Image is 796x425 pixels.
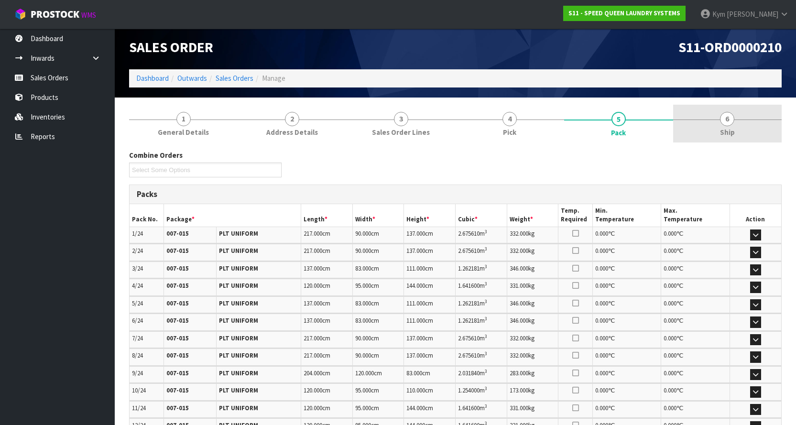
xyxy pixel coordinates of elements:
[177,74,207,83] a: Outwards
[455,401,507,418] td: m
[507,262,558,278] td: kg
[661,244,730,261] td: ℃
[304,334,322,342] span: 217.000
[304,264,322,272] span: 137.000
[568,9,680,17] strong: S11 - SPEED QUEEN LAUNDRY SYSTEMS
[304,369,322,377] span: 204.000
[595,386,608,394] span: 0.000
[661,383,730,400] td: ℃
[661,349,730,365] td: ℃
[304,316,322,325] span: 137.000
[592,366,661,383] td: ℃
[301,279,353,295] td: cm
[507,279,558,295] td: kg
[352,349,404,365] td: cm
[219,299,258,307] strong: PLT UNIFORM
[132,316,143,325] span: 6/24
[595,316,608,325] span: 0.000
[219,316,258,325] strong: PLT UNIFORM
[595,282,608,290] span: 0.000
[592,296,661,313] td: ℃
[352,227,404,243] td: cm
[661,227,730,243] td: ℃
[132,264,143,272] span: 3/24
[485,316,487,322] sup: 3
[458,316,480,325] span: 1.262181
[301,296,353,313] td: cm
[132,351,143,360] span: 8/24
[592,383,661,400] td: ℃
[166,334,189,342] strong: 007-015
[394,112,408,126] span: 3
[301,262,353,278] td: cm
[355,299,371,307] span: 83.000
[404,401,456,418] td: cm
[404,279,456,295] td: cm
[664,404,676,412] span: 0.000
[458,334,480,342] span: 2.675610
[507,331,558,348] td: kg
[595,351,608,360] span: 0.000
[304,351,322,360] span: 217.000
[404,331,456,348] td: cm
[166,229,189,238] strong: 007-015
[166,282,189,290] strong: 007-015
[458,404,480,412] span: 1.641600
[404,349,456,365] td: cm
[485,298,487,305] sup: 3
[455,227,507,243] td: m
[404,262,456,278] td: cm
[485,229,487,235] sup: 3
[661,204,730,227] th: Max. Temperature
[510,264,528,272] span: 346.000
[219,229,258,238] strong: PLT UNIFORM
[304,247,322,255] span: 217.000
[304,404,322,412] span: 120.000
[406,229,425,238] span: 137.000
[592,244,661,261] td: ℃
[355,334,371,342] span: 90.000
[507,244,558,261] td: kg
[458,264,480,272] span: 1.262181
[720,127,735,137] span: Ship
[455,279,507,295] td: m
[355,404,371,412] span: 95.000
[352,366,404,383] td: cm
[661,314,730,330] td: ℃
[661,331,730,348] td: ℃
[176,112,191,126] span: 1
[14,8,26,20] img: cube-alt.png
[132,282,143,290] span: 4/24
[406,351,425,360] span: 137.000
[664,247,676,255] span: 0.000
[404,227,456,243] td: cm
[406,334,425,342] span: 137.000
[510,369,528,377] span: 283.000
[355,316,371,325] span: 83.000
[661,296,730,313] td: ℃
[727,10,778,19] span: [PERSON_NAME]
[301,331,353,348] td: cm
[458,229,480,238] span: 2.675610
[664,351,676,360] span: 0.000
[664,316,676,325] span: 0.000
[352,401,404,418] td: cm
[485,246,487,252] sup: 3
[558,204,593,227] th: Temp. Required
[304,282,322,290] span: 120.000
[404,383,456,400] td: cm
[458,299,480,307] span: 1.262181
[595,404,608,412] span: 0.000
[611,112,626,126] span: 5
[592,401,661,418] td: ℃
[507,383,558,400] td: kg
[664,229,676,238] span: 0.000
[664,264,676,272] span: 0.000
[510,282,528,290] span: 331.000
[301,204,353,227] th: Length
[352,296,404,313] td: cm
[455,262,507,278] td: m
[458,282,480,290] span: 1.641600
[510,351,528,360] span: 332.000
[158,127,209,137] span: General Details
